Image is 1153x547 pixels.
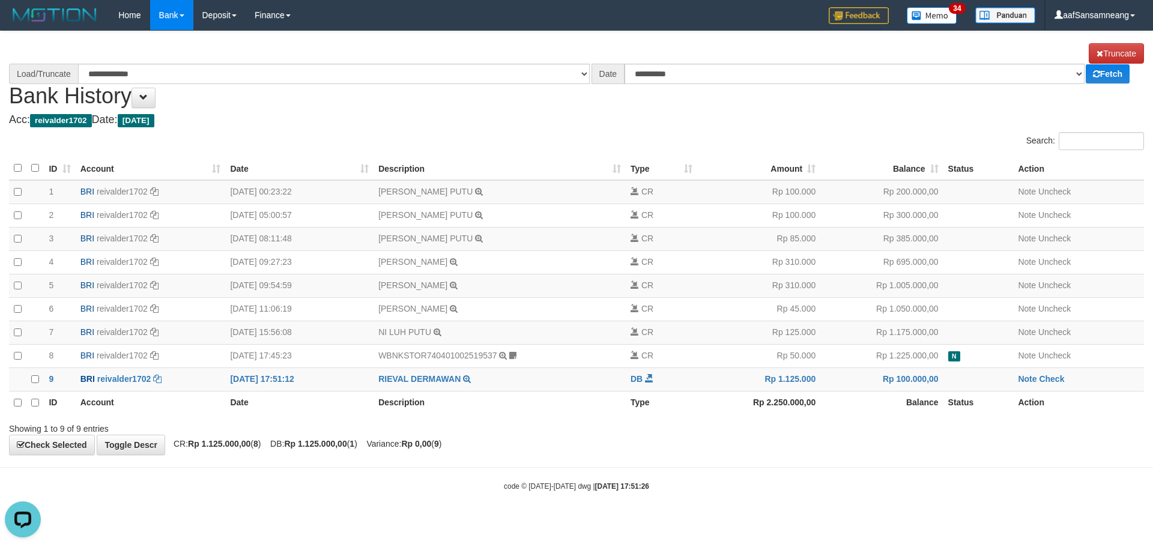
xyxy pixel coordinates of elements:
[49,374,53,384] span: 9
[80,374,95,384] span: BRI
[1086,64,1130,83] a: Fetch
[49,210,53,220] span: 2
[626,391,697,414] th: Type
[1026,132,1144,150] label: Search:
[153,374,162,384] a: Copy reivalder1702 to clipboard
[97,435,165,455] a: Toggle Descr
[225,321,374,344] td: [DATE] 15:56:08
[697,344,820,367] td: Rp 50.000
[697,227,820,250] td: Rp 85.000
[253,439,258,449] strong: 8
[378,280,447,290] a: [PERSON_NAME]
[820,227,943,250] td: Rp 385.000,00
[378,234,473,243] a: [PERSON_NAME] PUTU
[5,5,41,41] button: Open LiveChat chat widget
[150,234,159,243] a: Copy reivalder1702 to clipboard
[1018,374,1036,384] a: Note
[753,397,816,407] strong: Rp 2.250.000,00
[76,391,226,414] th: Account
[626,157,697,180] th: Type: activate to sort column ascending
[1018,187,1036,196] a: Note
[30,114,92,127] span: reivalder1702
[80,187,94,196] span: BRI
[97,210,148,220] a: reivalder1702
[49,304,53,313] span: 6
[225,157,374,180] th: Date: activate to sort column ascending
[1013,157,1144,180] th: Action
[1059,132,1144,150] input: Search:
[9,43,1144,108] h1: Bank History
[374,391,626,414] th: Description
[1018,234,1036,243] a: Note
[97,351,148,360] a: reivalder1702
[595,482,649,491] strong: [DATE] 17:51:26
[820,297,943,321] td: Rp 1.050.000,00
[641,257,653,267] span: CR
[820,321,943,344] td: Rp 1.175.000,00
[820,204,943,227] td: Rp 300.000,00
[592,64,625,84] div: Date
[820,250,943,274] td: Rp 695.000,00
[1018,280,1036,290] a: Note
[641,351,653,360] span: CR
[697,321,820,344] td: Rp 125.000
[907,7,957,24] img: Button%20Memo.svg
[641,327,653,337] span: CR
[80,234,94,243] span: BRI
[9,64,78,84] div: Load/Truncate
[80,280,94,290] span: BRI
[378,210,473,220] a: [PERSON_NAME] PUTU
[80,210,94,220] span: BRI
[378,351,497,360] a: WBNKSTOR740401002519537
[9,418,471,435] div: Showing 1 to 9 of 9 entries
[97,280,148,290] a: reivalder1702
[225,274,374,297] td: [DATE] 09:54:59
[631,374,643,384] span: DB
[150,210,159,220] a: Copy reivalder1702 to clipboard
[697,204,820,227] td: Rp 100.000
[150,187,159,196] a: Copy reivalder1702 to clipboard
[97,327,148,337] a: reivalder1702
[1038,187,1071,196] a: Uncheck
[188,439,250,449] strong: Rp 1.125.000,00
[1038,280,1071,290] a: Uncheck
[150,351,159,360] a: Copy reivalder1702 to clipboard
[225,250,374,274] td: [DATE] 09:27:23
[168,439,442,449] span: CR: ( ) DB: ( ) Variance: ( )
[1018,351,1036,360] a: Note
[49,351,53,360] span: 8
[97,234,148,243] a: reivalder1702
[1039,374,1064,384] a: Check
[80,351,94,360] span: BRI
[829,7,889,24] img: Feedback.jpg
[80,304,94,313] span: BRI
[1018,327,1036,337] a: Note
[697,157,820,180] th: Amount: activate to sort column ascending
[9,114,1144,126] h4: Acc: Date:
[434,439,439,449] strong: 9
[1018,304,1036,313] a: Note
[150,327,159,337] a: Copy reivalder1702 to clipboard
[641,210,653,220] span: CR
[49,280,53,290] span: 5
[350,439,354,449] strong: 1
[76,157,226,180] th: Account: activate to sort column ascending
[697,180,820,204] td: Rp 100.000
[1038,327,1071,337] a: Uncheck
[820,274,943,297] td: Rp 1.005.000,00
[225,180,374,204] td: [DATE] 00:23:22
[1038,234,1071,243] a: Uncheck
[374,157,626,180] th: Description: activate to sort column ascending
[97,304,148,313] a: reivalder1702
[150,257,159,267] a: Copy reivalder1702 to clipboard
[97,257,148,267] a: reivalder1702
[943,157,1014,180] th: Status
[1038,304,1071,313] a: Uncheck
[378,187,473,196] a: [PERSON_NAME] PUTU
[49,187,53,196] span: 1
[118,114,154,127] span: [DATE]
[44,157,75,180] th: ID: activate to sort column ascending
[225,344,374,367] td: [DATE] 17:45:23
[697,250,820,274] td: Rp 310.000
[641,234,653,243] span: CR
